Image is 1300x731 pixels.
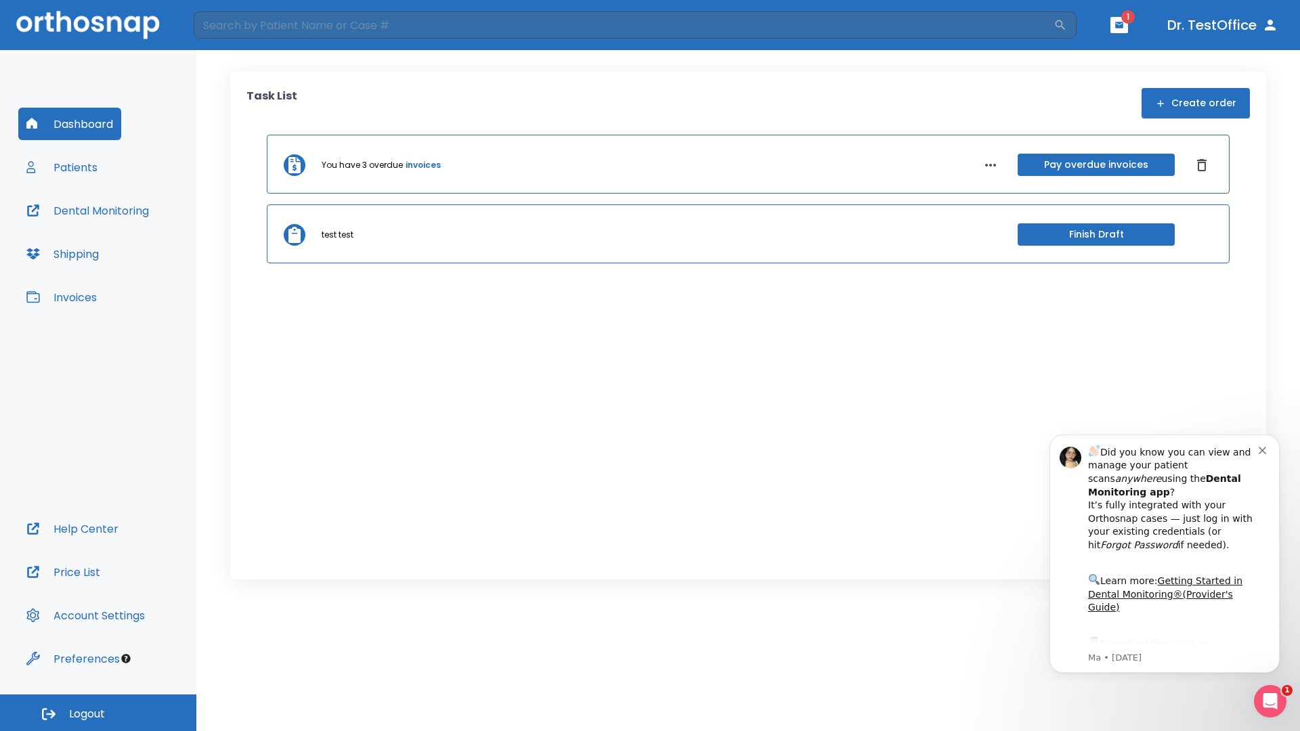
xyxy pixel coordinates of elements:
[246,88,297,118] p: Task List
[69,707,105,722] span: Logout
[18,238,107,270] button: Shipping
[1254,685,1286,717] iframe: Intercom live chat
[1282,685,1293,696] span: 1
[194,12,1054,39] input: Search by Patient Name or Case #
[1018,223,1175,246] button: Finish Draft
[18,194,157,227] button: Dental Monitoring
[230,21,240,32] button: Dismiss notification
[406,159,441,171] a: invoices
[59,213,230,282] div: Download the app: | ​ Let us know if you need help getting started!
[16,11,160,39] img: Orthosnap
[18,599,153,632] button: Account Settings
[120,652,132,665] div: Tooltip anchor
[18,281,105,313] button: Invoices
[18,151,106,183] button: Patients
[18,512,127,545] button: Help Center
[1029,422,1300,681] iframe: Intercom notifications message
[322,229,353,241] p: test test
[18,556,108,588] button: Price List
[1142,88,1250,118] button: Create order
[59,229,230,242] p: Message from Ma, sent 6w ago
[1191,154,1213,176] button: Dismiss
[1162,13,1284,37] button: Dr. TestOffice
[1018,154,1175,176] button: Pay overdue invoices
[322,159,403,171] p: You have 3 overdue
[18,108,121,140] button: Dashboard
[1121,10,1135,24] span: 1
[18,642,128,675] button: Preferences
[59,216,179,240] a: App Store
